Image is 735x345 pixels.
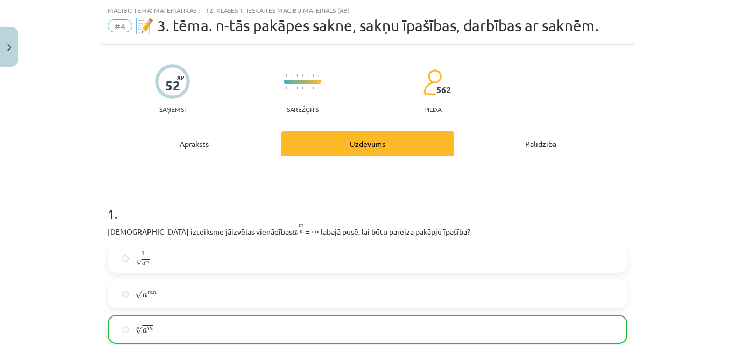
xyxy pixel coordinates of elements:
[296,74,298,77] img: icon-short-line-57e1e144782c952c97e751825c79c345078a6d821885a25fce030b3d8c18986b.svg
[142,251,145,256] span: 1
[147,327,153,330] span: m
[155,105,190,113] p: Saņemsi
[313,74,314,77] img: icon-short-line-57e1e144782c952c97e751825c79c345078a6d821885a25fce030b3d8c18986b.svg
[300,231,303,234] span: n
[135,325,143,334] span: √
[286,87,287,89] img: icon-short-line-57e1e144782c952c97e751825c79c345078a6d821885a25fce030b3d8c18986b.svg
[299,225,303,228] span: m
[153,292,157,295] span: n
[108,131,281,156] div: Apraksts
[7,44,11,51] img: icon-close-lesson-0947bae3869378f0d4975bcd49f059093ad1ed9edebbc8119c70593378902aed.svg
[281,131,454,156] div: Uzdevums
[145,261,149,264] span: m
[108,19,132,32] span: #4
[291,87,292,89] img: icon-short-line-57e1e144782c952c97e751825c79c345078a6d821885a25fce030b3d8c18986b.svg
[302,74,303,77] img: icon-short-line-57e1e144782c952c97e751825c79c345078a6d821885a25fce030b3d8c18986b.svg
[307,87,308,89] img: icon-short-line-57e1e144782c952c97e751825c79c345078a6d821885a25fce030b3d8c18986b.svg
[454,131,627,156] div: Palīdzība
[287,105,319,113] p: Sarežģīts
[424,105,441,113] p: pilda
[165,78,180,93] div: 52
[318,74,319,77] img: icon-short-line-57e1e144782c952c97e751825c79c345078a6d821885a25fce030b3d8c18986b.svg
[436,85,451,95] span: 562
[142,262,145,265] span: a
[292,230,298,235] span: a
[108,224,627,237] p: [DEMOGRAPHIC_DATA] izteiksme jāizvēlas vienādības = ⋯ labajā pusē, lai būtu pareiza pakāpju īpašība?
[313,87,314,89] img: icon-short-line-57e1e144782c952c97e751825c79c345078a6d821885a25fce030b3d8c18986b.svg
[286,74,287,77] img: icon-short-line-57e1e144782c952c97e751825c79c345078a6d821885a25fce030b3d8c18986b.svg
[307,74,308,77] img: icon-short-line-57e1e144782c952c97e751825c79c345078a6d821885a25fce030b3d8c18986b.svg
[143,293,147,298] span: a
[143,328,147,333] span: a
[291,74,292,77] img: icon-short-line-57e1e144782c952c97e751825c79c345078a6d821885a25fce030b3d8c18986b.svg
[423,69,442,96] img: students-c634bb4e5e11cddfef0936a35e636f08e4e9abd3cc4e673bd6f9a4125e45ecb1.svg
[108,6,627,14] div: Mācību tēma: Matemātikas i - 12. klases 1. ieskaites mācību materiāls (ab)
[296,87,298,89] img: icon-short-line-57e1e144782c952c97e751825c79c345078a6d821885a25fce030b3d8c18986b.svg
[147,292,153,295] span: m
[108,187,627,221] h1: 1 .
[302,87,303,89] img: icon-short-line-57e1e144782c952c97e751825c79c345078a6d821885a25fce030b3d8c18986b.svg
[135,17,599,34] span: 📝 3. tēma. n-tās pakāpes sakne, sakņu īpašības, darbības ar saknēm.
[135,290,143,299] span: √
[318,87,319,89] img: icon-short-line-57e1e144782c952c97e751825c79c345078a6d821885a25fce030b3d8c18986b.svg
[177,74,184,80] span: XP
[137,259,142,266] span: √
